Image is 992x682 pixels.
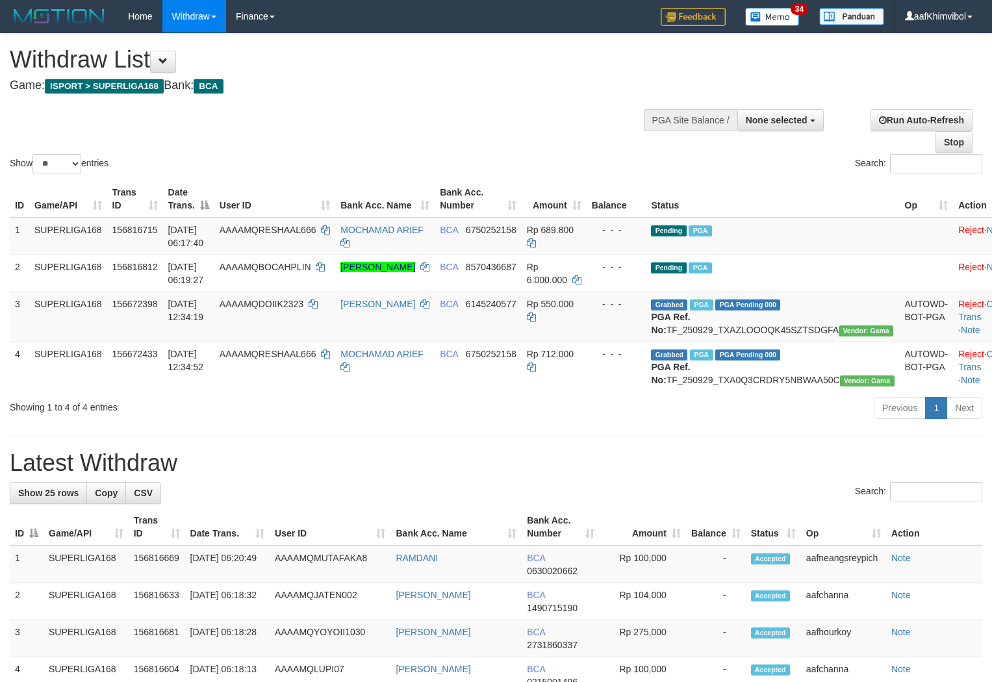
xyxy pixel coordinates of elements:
label: Search: [855,154,982,173]
td: 3 [10,620,44,657]
a: 1 [925,397,947,419]
div: - - - [592,347,641,360]
span: Grabbed [651,299,687,310]
span: Copy [95,488,118,498]
div: PGA Site Balance / [644,109,737,131]
th: Amount: activate to sort column ascending [522,181,587,218]
a: [PERSON_NAME] [340,262,415,272]
th: ID: activate to sort column descending [10,509,44,546]
span: 34 [791,3,808,15]
b: PGA Ref. No: [651,312,690,335]
td: AAAAMQJATEN002 [270,583,390,620]
span: BCA [527,664,545,674]
a: Previous [874,397,926,419]
span: Show 25 rows [18,488,79,498]
select: Showentries [32,154,81,173]
th: Game/API: activate to sort column ascending [44,509,129,546]
th: Bank Acc. Number: activate to sort column ascending [435,181,522,218]
a: Note [891,627,911,637]
span: Rp 550.000 [527,299,574,309]
span: 156672398 [112,299,158,309]
span: Copy 6750252158 to clipboard [466,225,516,235]
td: - [686,546,746,583]
span: BCA [440,225,458,235]
th: Status: activate to sort column ascending [746,509,801,546]
th: Balance: activate to sort column ascending [686,509,746,546]
td: - [686,583,746,620]
span: BCA [440,299,458,309]
span: Copy 8570436687 to clipboard [466,262,516,272]
div: - - - [592,297,641,310]
td: SUPERLIGA168 [29,255,107,292]
span: Rp 689.800 [527,225,574,235]
span: 156816715 [112,225,158,235]
h1: Withdraw List [10,47,648,73]
span: ISPORT > SUPERLIGA168 [45,79,164,94]
th: Op: activate to sort column ascending [801,509,886,546]
td: 156816681 [129,620,185,657]
span: Accepted [751,664,790,676]
img: panduan.png [819,8,884,25]
td: [DATE] 06:18:32 [185,583,270,620]
td: aafhourkoy [801,620,886,657]
span: BCA [440,262,458,272]
td: [DATE] 06:20:49 [185,546,270,583]
span: PGA Pending [715,349,780,360]
span: Accepted [751,590,790,601]
a: Next [947,397,982,419]
th: Date Trans.: activate to sort column ascending [185,509,270,546]
b: PGA Ref. No: [651,362,690,385]
a: CSV [125,482,161,504]
td: AAAAMQYOYOII1030 [270,620,390,657]
a: Copy [86,482,126,504]
span: AAAAMQBOCAHPLIN [220,262,311,272]
td: 4 [10,342,29,392]
td: AAAAMQMUTAFAKA8 [270,546,390,583]
input: Search: [890,154,982,173]
td: 2 [10,583,44,620]
span: Rp 712.000 [527,349,574,359]
th: User ID: activate to sort column ascending [270,509,390,546]
a: MOCHAMAD ARIEF [340,349,424,359]
td: aafneangsreypich [801,546,886,583]
a: Show 25 rows [10,482,87,504]
td: 2 [10,255,29,292]
span: Rp 6.000.000 [527,262,567,285]
th: ID [10,181,29,218]
td: SUPERLIGA168 [29,218,107,255]
span: Copy 2731860337 to clipboard [527,640,578,650]
div: - - - [592,223,641,236]
th: Op: activate to sort column ascending [900,181,954,218]
span: BCA [194,79,223,94]
a: Reject [958,225,984,235]
td: SUPERLIGA168 [29,292,107,342]
td: AUTOWD-BOT-PGA [900,292,954,342]
a: Reject [958,299,984,309]
td: Rp 104,000 [600,583,686,620]
th: Game/API: activate to sort column ascending [29,181,107,218]
span: BCA [440,349,458,359]
a: Reject [958,349,984,359]
span: Accepted [751,553,790,564]
th: Action [886,509,982,546]
a: Note [891,553,911,563]
td: SUPERLIGA168 [44,583,129,620]
td: TF_250929_TXAZLOOOQK45SZTSDGFA [646,292,899,342]
span: [DATE] 12:34:52 [168,349,204,372]
a: Note [961,375,980,385]
td: - [686,620,746,657]
a: RAMDANI [396,553,438,563]
a: Note [891,664,911,674]
th: Bank Acc. Name: activate to sort column ascending [335,181,435,218]
th: Trans ID: activate to sort column ascending [129,509,185,546]
td: 3 [10,292,29,342]
th: Trans ID: activate to sort column ascending [107,181,163,218]
th: Bank Acc. Name: activate to sort column ascending [390,509,522,546]
th: Status [646,181,899,218]
td: Rp 275,000 [600,620,686,657]
a: Note [891,590,911,600]
span: None selected [746,115,808,125]
div: Showing 1 to 4 of 4 entries [10,396,403,414]
span: Vendor URL: https://trx31.1velocity.biz [840,375,895,386]
input: Search: [890,482,982,501]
